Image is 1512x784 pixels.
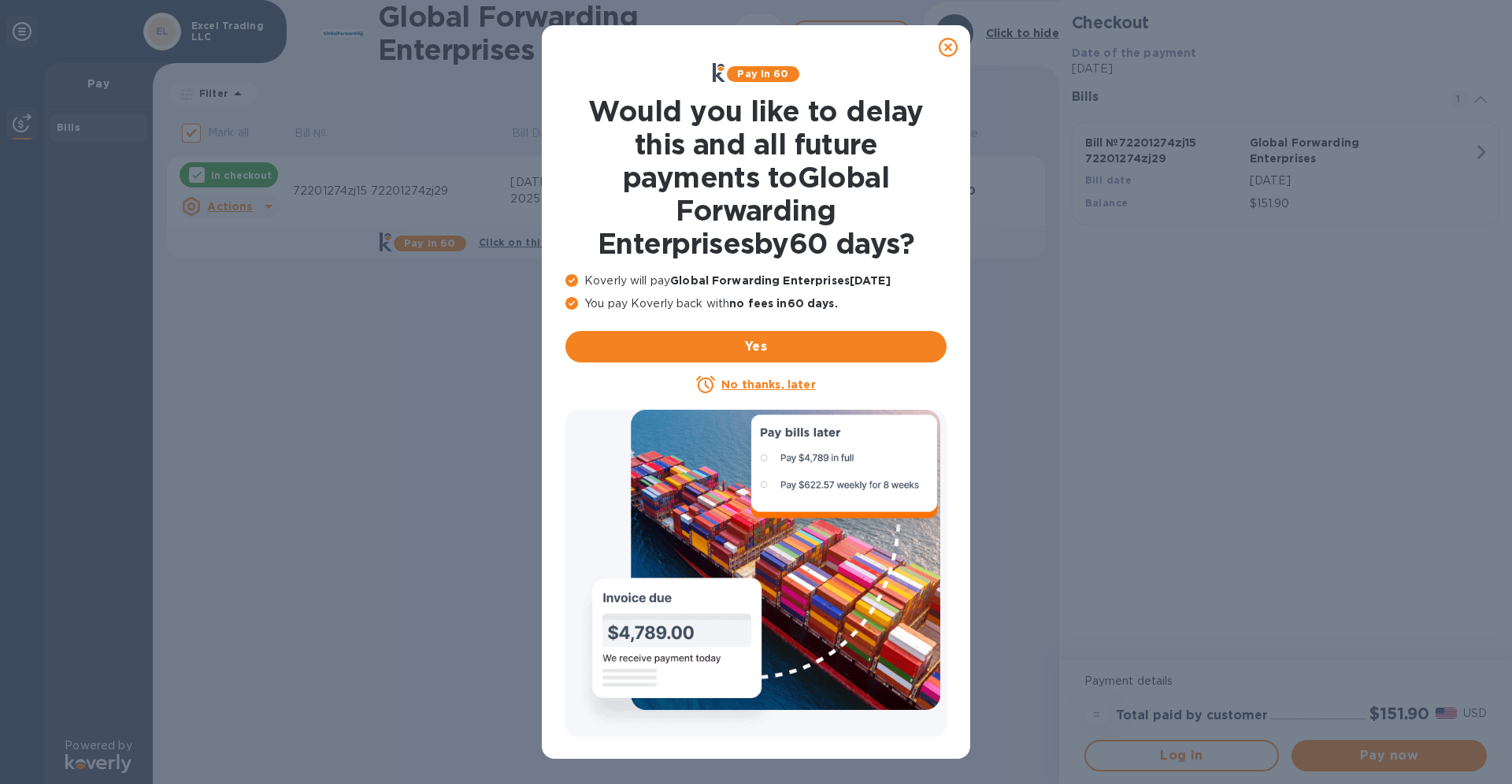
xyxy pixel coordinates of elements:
button: Yes [565,331,947,362]
span: Yes [578,337,934,356]
b: Global Forwarding Enterprises [DATE] [670,274,891,287]
b: Pay in 60 [737,68,788,80]
p: Koverly will pay [565,273,947,289]
p: You pay Koverly back with [565,295,947,312]
u: No thanks, later [721,378,815,391]
b: no fees in 60 days . [729,297,837,310]
h1: Would you like to delay this and all future payments to Global Forwarding Enterprises by 60 days ? [565,95,947,260]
